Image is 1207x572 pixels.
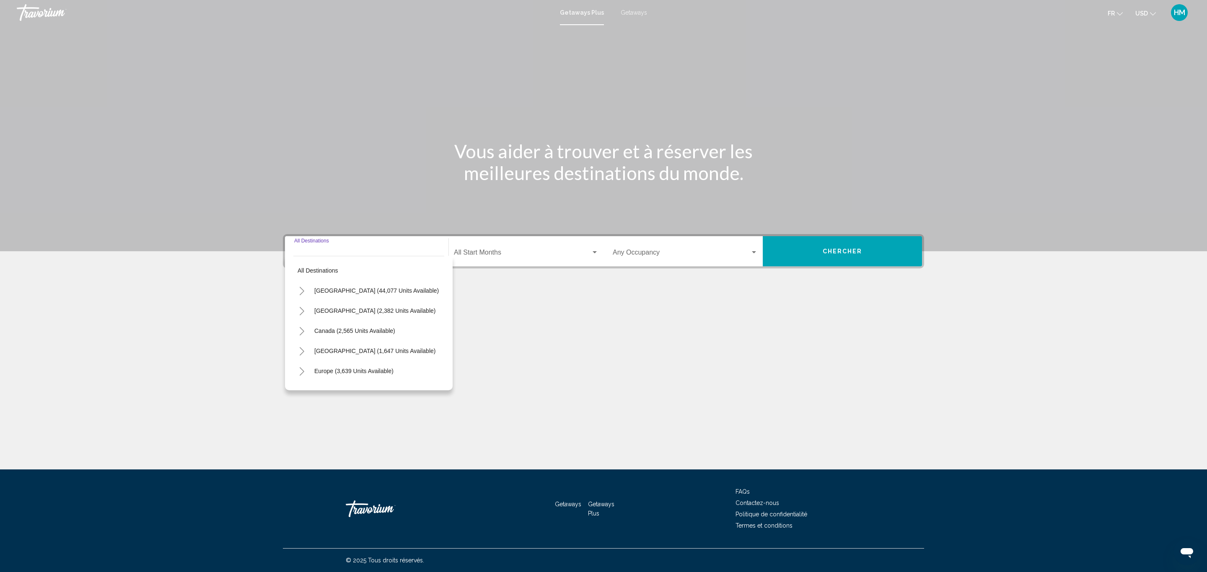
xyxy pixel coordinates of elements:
a: Getaways Plus [588,501,614,517]
span: Europe (3,639 units available) [314,368,394,374]
button: Toggle Europe (3,639 units available) [293,363,310,379]
button: Chercher [763,236,922,266]
button: Change language [1108,7,1123,19]
button: Australia (189 units available) [310,381,397,401]
button: [GEOGRAPHIC_DATA] (1,647 units available) [310,341,440,361]
button: [GEOGRAPHIC_DATA] (44,077 units available) [310,281,443,300]
a: Politique de confidentialité [736,511,807,518]
h1: Vous aider à trouver et à réserver les meilleures destinations du monde. [446,140,761,184]
button: Canada (2,565 units available) [310,321,399,340]
span: [GEOGRAPHIC_DATA] (44,077 units available) [314,287,439,294]
span: fr [1108,10,1115,17]
div: Search widget [285,236,922,266]
span: USD [1135,10,1148,17]
a: FAQs [736,488,750,495]
span: HM [1174,8,1185,17]
button: [GEOGRAPHIC_DATA] (2,382 units available) [310,301,440,320]
a: Travorium [346,496,430,521]
a: Contactez-nous [736,500,779,506]
a: Getaways [555,501,581,508]
span: © 2025 Tous droits réservés. [346,557,424,564]
button: Toggle Caribbean & Atlantic Islands (1,647 units available) [293,343,310,359]
button: Europe (3,639 units available) [310,361,398,381]
span: [GEOGRAPHIC_DATA] (1,647 units available) [314,348,435,354]
button: Toggle Australia (189 units available) [293,383,310,399]
button: Toggle Mexico (2,382 units available) [293,302,310,319]
a: Termes et conditions [736,522,793,529]
button: User Menu [1168,4,1190,21]
a: Travorium [17,4,552,21]
span: Chercher [823,248,863,255]
a: Getaways [621,9,647,16]
button: Toggle United States (44,077 units available) [293,282,310,299]
a: Getaways Plus [560,9,604,16]
button: Change currency [1135,7,1156,19]
iframe: Bouton de lancement de la fenêtre de messagerie [1173,539,1200,565]
span: [GEOGRAPHIC_DATA] (2,382 units available) [314,307,435,314]
span: All destinations [298,267,338,274]
button: All destinations [293,261,444,280]
span: Canada (2,565 units available) [314,327,395,334]
button: Toggle Canada (2,565 units available) [293,322,310,339]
